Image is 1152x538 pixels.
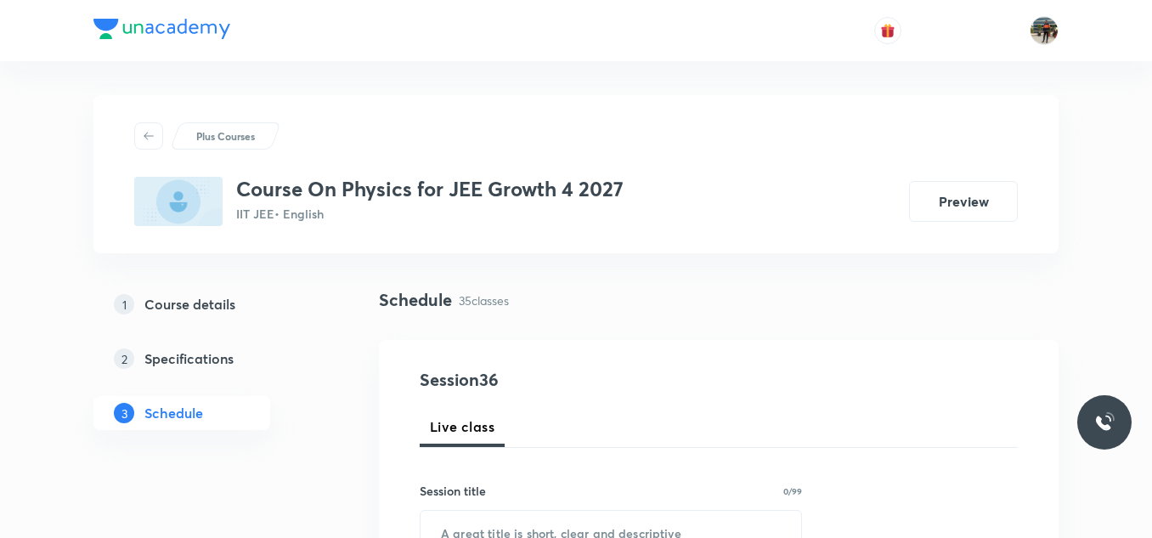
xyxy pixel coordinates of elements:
h5: Course details [144,294,235,314]
a: 2Specifications [93,342,325,376]
p: 3 [114,403,134,423]
p: 0/99 [783,487,802,496]
p: Plus Courses [196,128,255,144]
img: Shrikanth Reddy [1030,16,1059,45]
span: Live class [430,416,494,437]
a: Company Logo [93,19,230,43]
button: avatar [874,17,901,44]
h4: Session 36 [420,367,730,393]
img: ttu [1094,412,1115,433]
img: Company Logo [93,19,230,39]
img: EE91423B-1BCA-416C-93CE-9412541EE05E_plus.png [134,177,223,226]
button: Preview [909,181,1018,222]
h6: Session title [420,482,486,500]
p: IIT JEE • English [236,205,624,223]
p: 35 classes [459,292,509,309]
a: 1Course details [93,287,325,321]
img: avatar [880,23,895,38]
h5: Specifications [144,348,234,369]
h4: Schedule [379,287,452,313]
h5: Schedule [144,403,203,423]
p: 1 [114,294,134,314]
h3: Course On Physics for JEE Growth 4 2027 [236,177,624,201]
p: 2 [114,348,134,369]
